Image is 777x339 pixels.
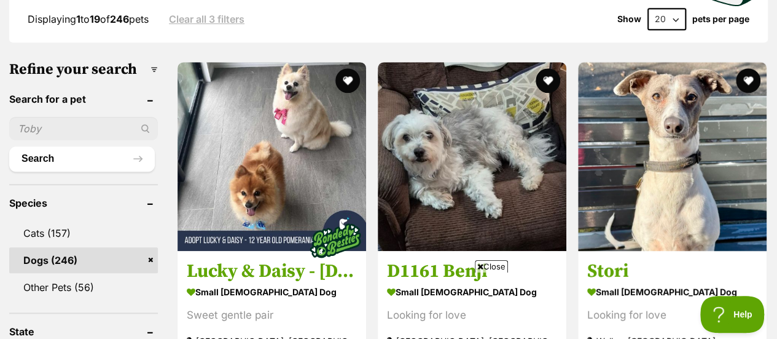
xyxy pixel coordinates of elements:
[475,260,508,273] span: Close
[90,13,100,25] strong: 19
[187,260,357,284] h3: Lucky & Daisy - [DEMOGRAPHIC_DATA] Pomeranians
[9,146,155,171] button: Search
[700,296,765,333] iframe: Help Scout Beacon - Open
[387,260,557,284] h3: D1161 Benji
[692,14,749,24] label: pets per page
[335,68,360,93] button: favourite
[9,61,158,78] h3: Refine your search
[9,197,158,209] header: Species
[9,326,158,337] header: State
[736,68,760,93] button: favourite
[76,13,80,25] strong: 1
[91,277,687,333] iframe: Advertisement
[617,14,641,24] span: Show
[110,13,129,25] strong: 246
[28,13,149,25] span: Displaying to of pets
[9,247,158,273] a: Dogs (246)
[578,62,767,251] img: Stori - Whippet Dog
[178,62,366,251] img: Lucky & Daisy - 12 Year Old Pomeranians - Pomeranian Dog
[9,220,158,246] a: Cats (157)
[9,117,158,140] input: Toby
[305,210,366,272] img: bonded besties
[378,62,566,251] img: D1161 Benji - Shih Tzu Dog
[9,274,158,300] a: Other Pets (56)
[536,68,560,93] button: favourite
[9,94,158,105] header: Search for a pet
[587,260,757,284] h3: Stori
[169,14,244,25] a: Clear all 3 filters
